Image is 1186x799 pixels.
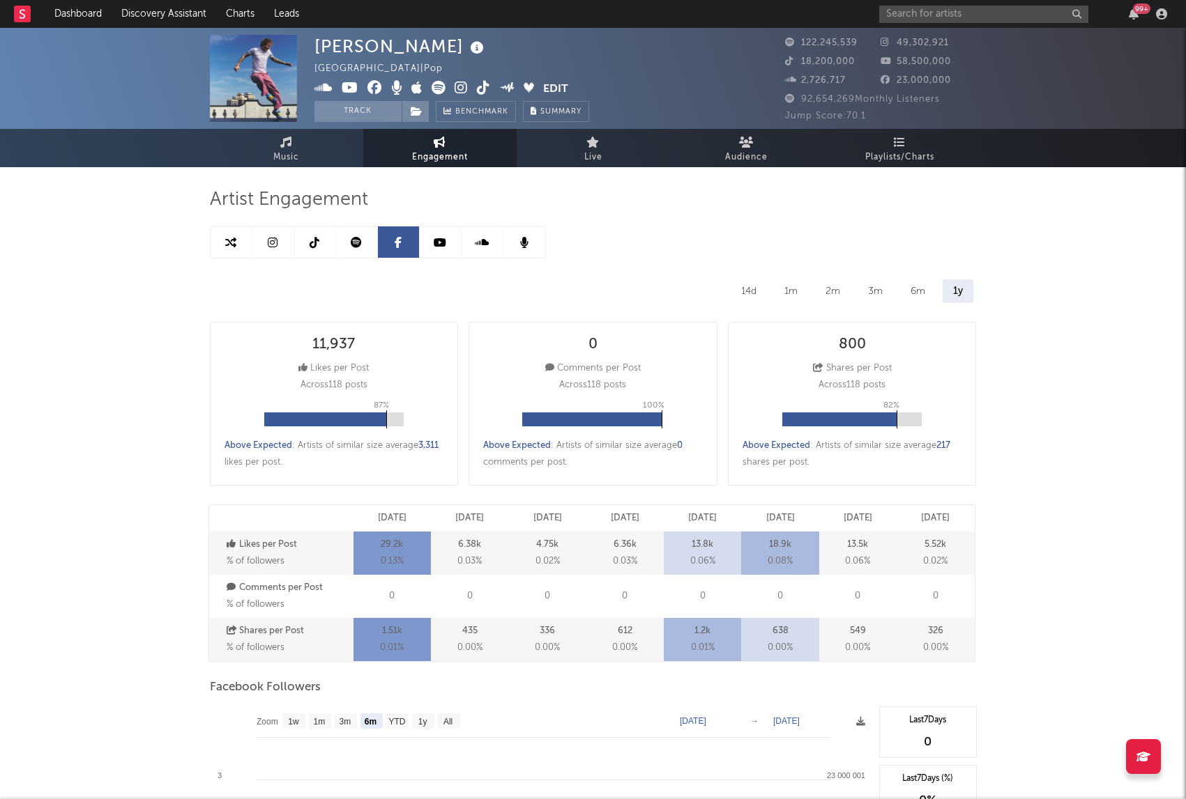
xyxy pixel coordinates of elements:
[844,510,872,527] p: [DATE]
[664,575,741,618] div: 0
[845,639,870,656] span: 0.00 %
[443,717,452,727] text: All
[312,336,355,353] div: 11,937
[483,441,551,450] span: Above Expected
[227,536,350,553] p: Likes per Post
[943,279,973,303] div: 1y
[766,510,795,527] p: [DATE]
[225,441,292,450] span: Above Expected
[785,38,858,47] span: 122,245,539
[677,441,683,450] span: 0
[643,397,664,414] p: 100 %
[523,101,589,122] button: Summary
[768,553,793,570] span: 0.08 %
[559,377,626,394] p: Across 118 posts
[436,101,516,122] a: Benchmark
[382,623,402,639] p: 1.51k
[364,717,376,727] text: 6m
[785,76,846,85] span: 2,726,717
[381,536,403,553] p: 29.2k
[457,553,482,570] span: 0.03 %
[611,510,639,527] p: [DATE]
[847,536,868,553] p: 13.5k
[768,639,793,656] span: 0.00 %
[936,441,950,450] span: 217
[750,716,759,726] text: →
[458,536,481,553] p: 6.38k
[881,57,951,66] span: 58,500,000
[227,623,350,639] p: Shares per Post
[845,553,870,570] span: 0.06 %
[508,575,586,618] div: 0
[923,639,948,656] span: 0.00 %
[865,149,934,166] span: Playlists/Charts
[1129,8,1139,20] button: 99+
[588,336,598,353] div: 0
[225,437,444,471] div: : Artists of similar size average likes per post .
[314,35,487,58] div: [PERSON_NAME]
[731,279,767,303] div: 14d
[381,553,404,570] span: 0.13 %
[378,510,406,527] p: [DATE]
[517,129,670,167] a: Live
[613,553,637,570] span: 0.03 %
[210,192,368,208] span: Artist Engagement
[773,716,800,726] text: [DATE]
[743,441,810,450] span: Above Expected
[850,623,866,639] p: 549
[887,773,969,785] div: Last 7 Days (%)
[688,510,717,527] p: [DATE]
[785,95,940,104] span: 92,654,269 Monthly Listeners
[227,643,284,652] span: % of followers
[536,536,558,553] p: 4.75k
[741,575,819,618] div: 0
[217,771,221,779] text: 3
[418,717,427,727] text: 1y
[257,717,278,727] text: Zoom
[584,149,602,166] span: Live
[455,510,484,527] p: [DATE]
[813,360,892,377] div: Shares per Post
[694,623,710,639] p: 1.2k
[826,771,865,779] text: 23 000 001
[298,360,369,377] div: Likes per Post
[879,6,1088,23] input: Search for artists
[881,38,949,47] span: 49,302,921
[288,717,299,727] text: 1w
[815,279,851,303] div: 2m
[883,397,899,414] p: 82 %
[540,623,555,639] p: 336
[1133,3,1150,14] div: 99 +
[533,510,562,527] p: [DATE]
[210,679,321,696] span: Facebook Followers
[314,61,475,77] div: [GEOGRAPHIC_DATA] | Pop
[418,441,439,450] span: 3,311
[586,575,664,618] div: 0
[785,57,855,66] span: 18,200,000
[210,129,363,167] a: Music
[691,639,715,656] span: 0.01 %
[227,600,284,609] span: % of followers
[540,108,581,116] span: Summary
[313,717,325,727] text: 1m
[928,623,943,639] p: 326
[692,536,713,553] p: 13.8k
[363,129,517,167] a: Engagement
[819,575,897,618] div: 0
[921,510,950,527] p: [DATE]
[925,536,946,553] p: 5.52k
[462,623,478,639] p: 435
[455,104,508,121] span: Benchmark
[545,360,641,377] div: Comments per Post
[301,377,367,394] p: Across 118 posts
[725,149,768,166] span: Audience
[618,623,632,639] p: 612
[457,639,482,656] span: 0.00 %
[858,279,893,303] div: 3m
[339,717,351,727] text: 3m
[273,149,299,166] span: Music
[823,129,977,167] a: Playlists/Charts
[388,717,405,727] text: YTD
[227,557,284,566] span: % of followers
[773,623,789,639] p: 638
